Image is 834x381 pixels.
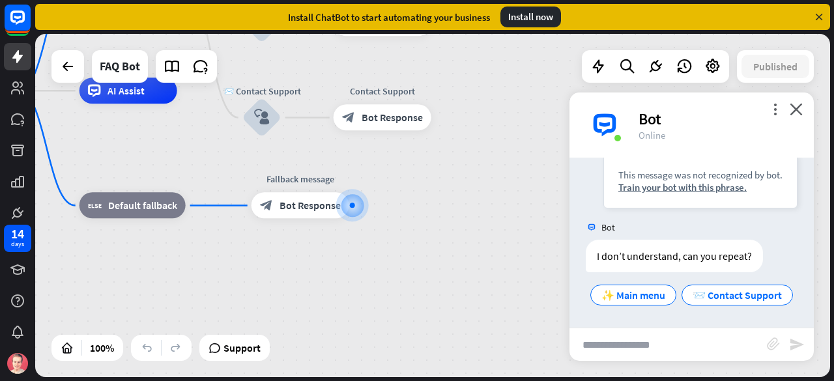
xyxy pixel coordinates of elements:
span: Support [223,337,261,358]
a: 14 days [4,225,31,252]
div: I don’t understand, can you repeat? [586,240,763,272]
span: 📨 Contact Support [693,289,782,302]
span: ✨ Main menu [601,289,665,302]
div: Online [639,129,798,141]
i: block_fallback [88,199,102,212]
div: Install ChatBot to start automating your business [288,11,490,23]
div: 14 [11,228,24,240]
i: send [789,337,805,352]
div: Bot [639,109,798,129]
div: Fallback message [242,173,359,186]
i: block_bot_response [260,199,273,212]
div: Train your bot with this phrase. [618,181,783,193]
button: Open LiveChat chat widget [10,5,50,44]
span: Bot [601,221,615,233]
i: block_attachment [767,337,780,350]
i: block_bot_response [342,111,355,124]
i: close [790,103,803,115]
span: Bot Response [362,111,423,124]
span: Default fallback [108,199,177,212]
div: Contact Support [324,85,441,98]
div: Install now [500,7,561,27]
div: 100% [86,337,118,358]
div: FAQ Bot [100,50,140,83]
span: AI Assist [108,84,145,97]
i: block_user_input [254,110,270,126]
button: Published [741,55,809,78]
div: 📨 Contact Support [223,85,301,98]
div: This message was not recognized by bot. [618,169,783,181]
div: days [11,240,24,249]
i: more_vert [769,103,781,115]
span: Bot Response [280,199,341,212]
